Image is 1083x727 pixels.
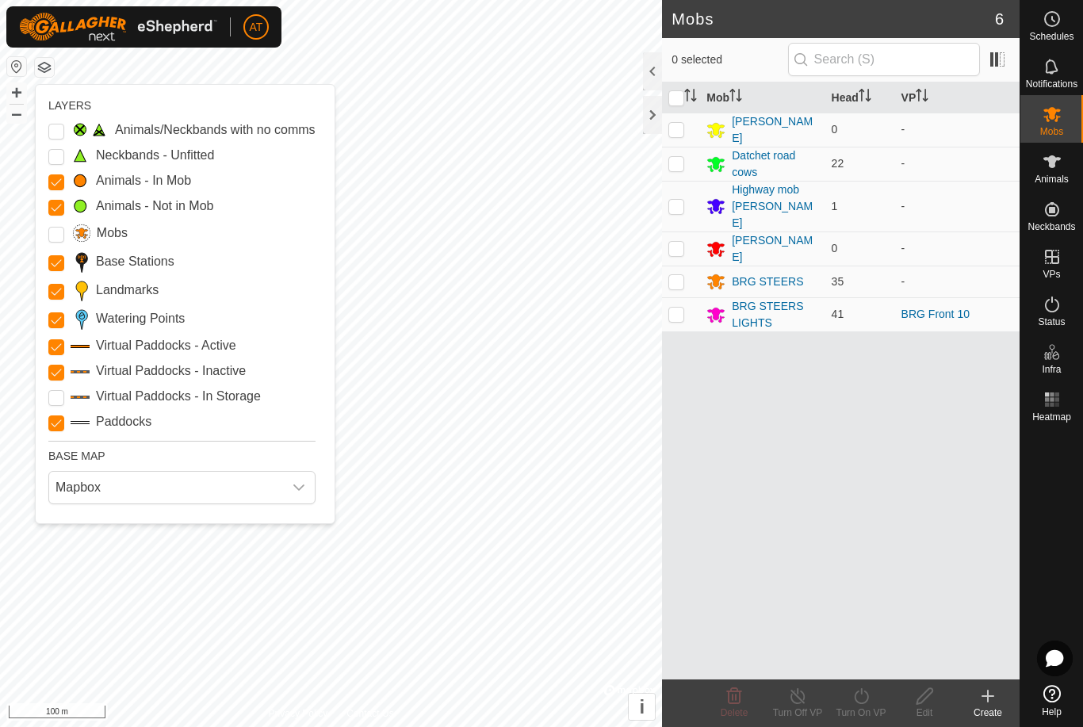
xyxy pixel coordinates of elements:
div: BASE MAP [48,441,316,465]
p-sorticon: Activate to sort [916,91,928,104]
span: 22 [832,157,844,170]
span: AT [250,19,263,36]
span: 35 [832,275,844,288]
td: - [895,266,1020,297]
label: Neckbands - Unfitted [96,146,214,165]
button: i [629,694,655,720]
th: VP [895,82,1020,113]
span: Notifications [1026,79,1077,89]
div: BRG STEERS LIGHTS [732,298,818,331]
div: Turn Off VP [766,706,829,720]
a: Contact Us [346,706,393,721]
label: Animals/Neckbands with no comms [115,121,316,140]
button: – [7,104,26,123]
a: Privacy Policy [269,706,328,721]
button: + [7,83,26,102]
span: 0 [832,242,838,254]
label: Animals - In Mob [96,171,191,190]
span: 0 [832,123,838,136]
span: 41 [832,308,844,320]
td: - [895,181,1020,231]
p-sorticon: Activate to sort [729,91,742,104]
div: LAYERS [48,98,316,114]
td: - [895,147,1020,181]
p-sorticon: Activate to sort [684,91,697,104]
button: Reset Map [7,57,26,76]
label: Virtual Paddocks - Active [96,336,236,355]
span: 6 [995,7,1004,31]
label: Watering Points [96,309,185,328]
p-sorticon: Activate to sort [859,91,871,104]
span: VPs [1043,270,1060,279]
span: Mobs [1040,127,1063,136]
span: Schedules [1029,32,1073,41]
a: BRG Front 10 [901,308,970,320]
span: Neckbands [1028,222,1075,231]
label: Paddocks [96,412,151,431]
div: BRG STEERS [732,274,803,290]
span: Infra [1042,365,1061,374]
div: [PERSON_NAME] [732,232,818,266]
input: Search (S) [788,43,980,76]
label: Animals - Not in Mob [96,197,214,216]
td: - [895,113,1020,147]
span: 0 selected [672,52,787,68]
th: Head [825,82,895,113]
th: Mob [700,82,825,113]
img: Gallagher Logo [19,13,217,41]
label: Mobs [97,224,128,243]
span: 1 [832,200,838,212]
td: - [895,231,1020,266]
label: Virtual Paddocks - Inactive [96,362,246,381]
h2: Mobs [672,10,995,29]
span: Help [1042,707,1062,717]
span: i [639,696,645,717]
label: Landmarks [96,281,159,300]
span: Delete [721,707,748,718]
div: dropdown trigger [283,472,315,503]
label: Virtual Paddocks - In Storage [96,387,261,406]
div: Highway mob [PERSON_NAME] [732,182,818,231]
div: Edit [893,706,956,720]
button: Map Layers [35,58,54,77]
div: Turn On VP [829,706,893,720]
span: Animals [1035,174,1069,184]
span: Status [1038,317,1065,327]
a: Help [1020,679,1083,723]
div: [PERSON_NAME] [732,113,818,147]
div: Create [956,706,1020,720]
label: Base Stations [96,252,174,271]
div: Datchet road cows [732,147,818,181]
span: Mapbox [49,472,283,503]
span: Heatmap [1032,412,1071,422]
